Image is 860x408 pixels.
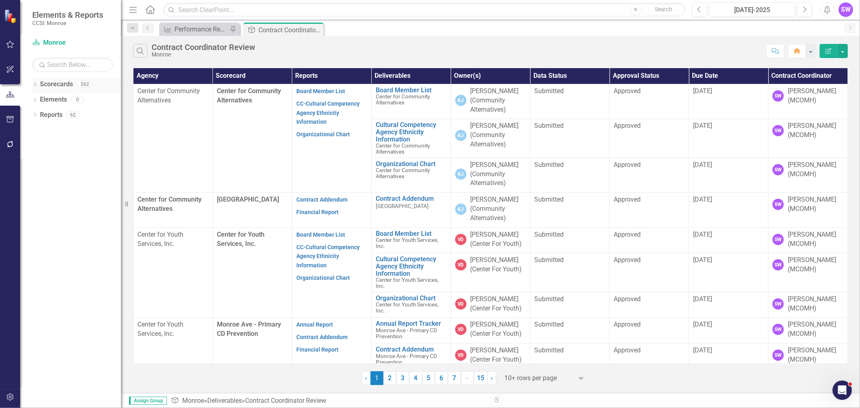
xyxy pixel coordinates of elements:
td: Double-Click to Edit [610,158,689,193]
span: Elements & Reports [32,10,103,20]
div: SW [773,234,784,245]
span: Search [655,6,672,12]
span: Approved [614,256,641,264]
td: Double-Click to Edit [689,318,768,343]
td: Double-Click to Edit [610,227,689,253]
a: Financial Report [296,346,339,353]
a: 6 [435,371,448,385]
span: [DATE] [693,295,712,303]
span: Center for Youth Services, Inc. [217,231,264,248]
a: Monroe [182,397,204,404]
div: 0 [71,96,84,103]
td: Double-Click to Edit [610,292,689,318]
div: KJ [455,95,466,106]
p: Center for Community Alternatives [137,87,208,105]
div: SW [773,164,784,175]
a: Organizational Chart [376,160,447,168]
a: Cultural Competency Agency Ethnicity Information [376,256,447,277]
span: 1 [371,371,383,385]
td: Double-Click to Edit [610,84,689,119]
td: Double-Click to Edit [292,227,371,318]
a: 15 [474,371,488,385]
div: Monroe [152,52,255,58]
span: Submitted [534,321,564,328]
span: Approved [614,295,641,303]
td: Double-Click to Edit [451,292,530,318]
div: [PERSON_NAME] (Center For Youth) [471,230,526,249]
a: Deliverables [207,397,242,404]
td: Double-Click to Edit [451,227,530,253]
a: 3 [396,371,409,385]
div: [PERSON_NAME] (Community Alternatives) [471,195,526,223]
td: Double-Click to Edit [292,84,371,192]
div: [DATE]-2025 [712,5,792,15]
td: Double-Click to Edit [689,193,768,228]
p: Center for Youth Services, Inc. [137,230,208,249]
span: Assign Group [129,397,167,405]
div: [PERSON_NAME] (Community Alternatives) [471,87,526,114]
div: SW [773,125,784,136]
td: Double-Click to Edit [451,84,530,119]
td: Double-Click to Edit [768,292,848,318]
td: Double-Click to Edit Right Click for Context Menu [371,84,451,119]
a: 4 [409,371,422,385]
span: [DATE] [693,122,712,129]
div: Contract Coordinator Review [245,397,326,404]
p: Center for Youth Services, Inc. [137,320,208,339]
td: Double-Click to Edit Right Click for Context Menu [371,253,451,292]
span: Monroe Ave - Primary CD Prevention [376,327,437,339]
td: Double-Click to Edit [689,119,768,158]
div: [PERSON_NAME] (MCOMH) [788,346,843,364]
span: Center for Youth Services, Inc. [376,277,439,289]
td: Double-Click to Edit [530,343,610,369]
td: Double-Click to Edit [768,119,848,158]
a: Board Member List [296,88,345,94]
span: [DATE] [693,87,712,95]
td: Double-Click to Edit [768,253,848,292]
div: SW [773,259,784,271]
a: Scorecards [40,80,73,89]
td: Double-Click to Edit [451,253,530,292]
td: Double-Click to Edit [451,158,530,193]
td: Double-Click to Edit [133,193,213,228]
span: Monroe Ave - Primary CD Prevention [376,353,437,365]
a: Cultural Competency Agency Ethnicity Information [376,121,447,143]
span: [GEOGRAPHIC_DATA] [376,203,429,209]
td: Double-Click to Edit [133,227,213,318]
div: KJ [455,169,466,180]
div: SW [773,298,784,310]
td: Double-Click to Edit [768,193,848,228]
span: Submitted [534,196,564,203]
a: 2 [383,371,396,385]
td: Double-Click to Edit [451,343,530,369]
td: Double-Click to Edit [530,253,610,292]
span: [DATE] [693,346,712,354]
div: [PERSON_NAME] (Community Alternatives) [471,121,526,149]
div: [PERSON_NAME] (MCOMH) [788,121,843,140]
td: Double-Click to Edit [530,318,610,343]
td: Double-Click to Edit Right Click for Context Menu [371,158,451,193]
td: Double-Click to Edit [768,158,848,193]
td: Double-Click to Edit [530,119,610,158]
img: ClearPoint Strategy [4,9,18,23]
span: › [491,374,493,382]
a: Contract Addendum [296,334,348,340]
span: [DATE] [693,321,712,328]
a: Board Member List [376,87,447,94]
input: Search Below... [32,58,113,72]
span: [DATE] [693,256,712,264]
button: [DATE]-2025 [709,2,795,17]
div: 262 [77,81,93,88]
span: Submitted [534,87,564,95]
td: Double-Click to Edit [768,318,848,343]
a: CC-Cultural Competency Agency Ethnicity Information [296,100,360,125]
span: Approved [614,321,641,328]
div: [PERSON_NAME] (Center For Youth) [471,256,526,274]
small: CCSI: Monroe [32,20,103,26]
a: Contract Addendum [376,195,447,202]
td: Double-Click to Edit [530,158,610,193]
td: Double-Click to Edit [451,193,530,228]
td: Double-Click to Edit [610,253,689,292]
td: Double-Click to Edit [768,84,848,119]
span: Approved [614,122,641,129]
